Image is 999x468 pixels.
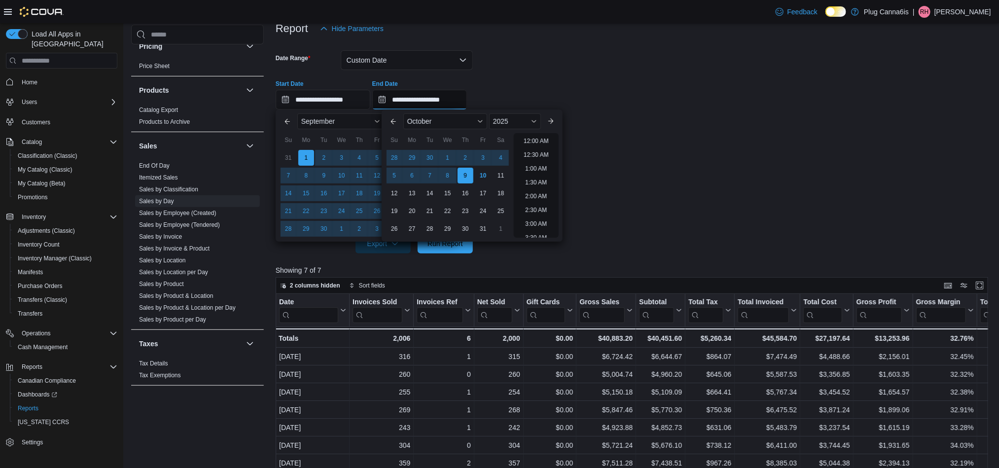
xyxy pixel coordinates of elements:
[14,252,96,264] a: Inventory Manager (Classic)
[14,402,42,414] a: Reports
[477,298,512,323] div: Net Sold
[361,234,405,253] span: Export
[244,84,256,96] button: Products
[139,281,184,288] a: Sales by Product
[2,360,121,374] button: Reports
[639,298,674,323] div: Subtotal
[475,203,491,219] div: day-24
[440,132,456,148] div: We
[334,132,350,148] div: We
[139,106,178,114] span: Catalog Export
[864,6,909,18] p: Plug Canna6is
[18,296,67,304] span: Transfers (Classic)
[139,162,170,170] span: End Of Day
[14,294,117,306] span: Transfers (Classic)
[139,141,242,151] button: Sales
[352,203,367,219] div: day-25
[18,227,75,235] span: Adjustments (Classic)
[14,294,71,306] a: Transfers (Classic)
[942,280,954,291] button: Keyboard shortcuts
[14,280,67,292] a: Purchase Orders
[139,141,157,151] h3: Sales
[475,150,491,166] div: day-3
[404,168,420,183] div: day-6
[316,203,332,219] div: day-23
[18,193,48,201] span: Promotions
[738,298,797,323] button: Total Invoiced
[14,389,117,400] span: Dashboards
[493,117,508,125] span: 2025
[298,203,314,219] div: day-22
[404,185,420,201] div: day-13
[18,76,41,88] a: Home
[493,221,509,237] div: day-1
[279,298,338,307] div: Date
[276,23,308,35] h3: Report
[913,6,915,18] p: |
[139,339,242,349] button: Taxes
[369,203,385,219] div: day-26
[738,298,789,307] div: Total Invoiced
[856,298,902,307] div: Gross Profit
[352,168,367,183] div: day-11
[369,221,385,237] div: day-3
[139,41,162,51] h3: Pricing
[14,150,81,162] a: Classification (Classic)
[639,298,682,323] button: Subtotal
[543,113,559,129] button: Next month
[332,24,384,34] span: Hide Parameters
[139,316,206,323] a: Sales by Product per Day
[14,252,117,264] span: Inventory Manager (Classic)
[403,113,487,129] div: Button. Open the month selector. October is currently selected.
[18,268,43,276] span: Manifests
[475,221,491,237] div: day-31
[521,232,551,244] li: 3:30 AM
[341,50,473,70] button: Custom Date
[387,168,402,183] div: day-5
[131,160,264,329] div: Sales
[10,163,121,177] button: My Catalog (Classic)
[316,221,332,237] div: day-30
[18,310,42,318] span: Transfers
[14,389,61,400] a: Dashboards
[22,329,51,337] span: Operations
[521,177,551,188] li: 1:30 AM
[279,298,346,323] button: Date
[2,74,121,89] button: Home
[920,6,928,18] span: RH
[22,213,46,221] span: Inventory
[521,163,551,175] li: 1:00 AM
[18,282,63,290] span: Purchase Orders
[345,280,389,291] button: Sort fields
[10,265,121,279] button: Manifests
[281,132,296,148] div: Su
[18,136,117,148] span: Catalog
[298,168,314,183] div: day-8
[139,233,182,240] a: Sales by Invoice
[281,168,296,183] div: day-7
[131,60,264,76] div: Pricing
[281,203,296,219] div: day-21
[298,150,314,166] div: day-1
[2,210,121,224] button: Inventory
[10,190,121,204] button: Promotions
[334,150,350,166] div: day-3
[803,298,842,307] div: Total Cost
[352,150,367,166] div: day-4
[386,149,510,238] div: October, 2025
[14,341,71,353] a: Cash Management
[422,185,438,201] div: day-14
[14,375,80,387] a: Canadian Compliance
[520,135,553,147] li: 12:00 AM
[10,279,121,293] button: Purchase Orders
[422,168,438,183] div: day-7
[387,132,402,148] div: Su
[20,7,64,17] img: Cova
[356,234,411,253] button: Export
[2,326,121,340] button: Operations
[18,180,66,187] span: My Catalog (Beta)
[14,164,76,176] a: My Catalog (Classic)
[369,150,385,166] div: day-5
[18,436,47,448] a: Settings
[276,80,304,88] label: Start Date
